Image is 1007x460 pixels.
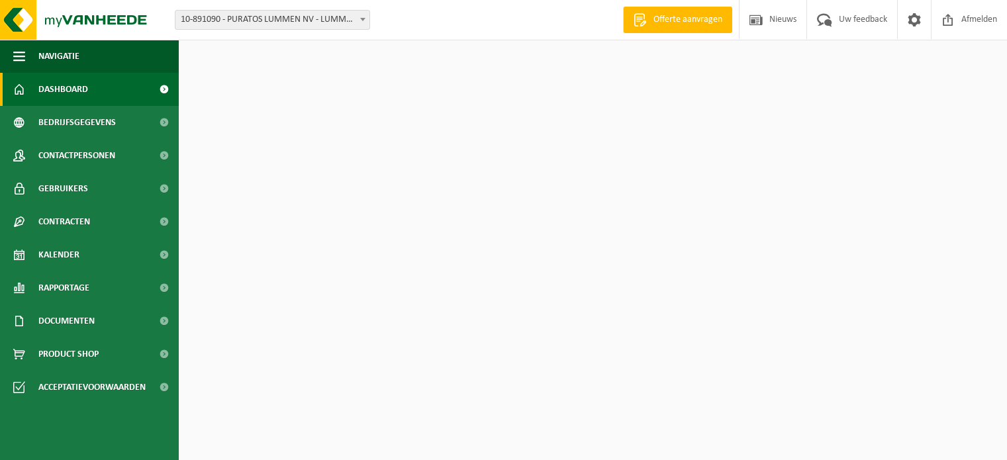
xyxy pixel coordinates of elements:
[175,10,370,30] span: 10-891090 - PURATOS LUMMEN NV - LUMMEN
[38,338,99,371] span: Product Shop
[38,371,146,404] span: Acceptatievoorwaarden
[623,7,732,33] a: Offerte aanvragen
[38,238,79,271] span: Kalender
[175,11,369,29] span: 10-891090 - PURATOS LUMMEN NV - LUMMEN
[38,73,88,106] span: Dashboard
[38,205,90,238] span: Contracten
[650,13,726,26] span: Offerte aanvragen
[38,40,79,73] span: Navigatie
[38,271,89,304] span: Rapportage
[38,172,88,205] span: Gebruikers
[38,304,95,338] span: Documenten
[38,106,116,139] span: Bedrijfsgegevens
[38,139,115,172] span: Contactpersonen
